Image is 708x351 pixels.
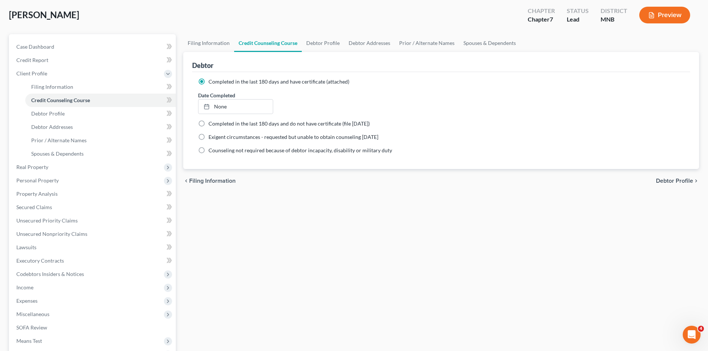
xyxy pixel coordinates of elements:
h1: [PERSON_NAME] [36,4,84,9]
span: Prior / Alternate Names [31,137,87,143]
div: Lead [567,15,589,24]
div: [PERSON_NAME] • [DATE] [12,222,70,226]
a: Debtor Profile [25,107,176,120]
i: chevron_left [183,178,189,184]
div: Debtor [192,61,213,70]
a: Prior / Alternate Names [395,34,459,52]
a: Credit Counseling Course [25,94,176,107]
a: Unsecured Nonpriority Claims [10,227,176,241]
b: dynamic [24,100,49,105]
span: Expenses [16,298,38,304]
a: None [198,100,272,114]
div: District [601,7,627,15]
div: Status [567,7,589,15]
a: Case Dashboard [10,40,176,53]
a: Unsecured Priority Claims [10,214,176,227]
a: Credit Report [10,53,176,67]
span: Means Test [16,338,42,344]
a: Debtor Addresses [25,120,176,134]
b: static [54,100,70,105]
i: chevron_right [693,178,699,184]
div: Kelly says… [6,58,143,237]
span: Filing Information [189,178,236,184]
span: Client Profile [16,70,47,77]
a: Debtor Profile [302,34,344,52]
iframe: To enrich screen reader interactions, please activate Accessibility in Grammarly extension settings [683,326,701,344]
span: Unsecured Priority Claims [16,217,78,224]
textarea: Message… [6,228,142,240]
a: Spouses & Dependents [459,34,520,52]
span: SOFA Review [16,324,47,331]
div: Chapter [528,15,555,24]
div: Important Update: Form Changes in ProgressDue to a major app update, some forms have temporarily ... [6,58,122,220]
div: Due to a major app update, some forms have temporarily changed from to . [12,63,116,107]
a: Lawsuits [10,241,176,254]
a: Credit Counseling Course [234,34,302,52]
button: chevron_left Filing Information [183,178,236,184]
a: Secured Claims [10,201,176,214]
div: MNB [601,15,627,24]
span: Completed in the last 180 days and have certificate (attached) [208,78,349,85]
div: Our team is actively working to re-integrate dynamic functionality and expects to have it restore... [12,157,116,216]
a: Property Analysis [10,187,176,201]
span: 7 [550,16,553,23]
span: Real Property [16,164,48,170]
a: Filing Information [183,34,234,52]
p: Active over [DATE] [36,9,81,17]
button: Upload attachment [35,243,41,249]
a: SOFA Review [10,321,176,334]
a: Filing Information [25,80,176,94]
span: Credit Report [16,57,48,63]
span: Debtor Profile [31,110,65,117]
button: Preview [639,7,690,23]
button: Gif picker [23,243,29,249]
span: Unsecured Nonpriority Claims [16,231,87,237]
span: Codebtors Insiders & Notices [16,271,84,277]
a: Spouses & Dependents [25,147,176,160]
b: Dynamic forms [12,118,56,124]
span: 4 [698,326,704,332]
span: Secured Claims [16,204,52,210]
button: Home [130,3,144,17]
span: Debtor Profile [656,178,693,184]
b: Static forms [12,132,113,146]
div: Chapter [528,7,555,15]
span: [PERSON_NAME] [9,9,79,20]
button: go back [5,3,19,17]
span: Income [16,284,33,290]
span: Executory Contracts [16,257,64,264]
span: Credit Counseling Course [31,97,90,103]
span: Exigent circumstances - requested but unable to obtain counseling [DATE] [208,134,378,140]
a: Prior / Alternate Names [25,134,176,147]
a: Executory Contracts [10,254,176,267]
span: Miscellaneous [16,311,49,317]
div: automatically adjust based on your input, showing or hiding fields to streamline the process. dis... [12,110,116,154]
label: Date Completed [198,91,235,99]
span: Property Analysis [16,191,58,197]
span: Filing Information [31,84,73,90]
button: Send a message… [127,240,139,252]
img: Profile image for Kelly [21,4,33,16]
span: Debtor Addresses [31,124,73,130]
span: Counseling not required because of debtor incapacity, disability or military duty [208,147,392,153]
span: Lawsuits [16,244,36,250]
button: Debtor Profile chevron_right [656,178,699,184]
span: Completed in the last 180 days and do not have certificate (file [DATE]) [208,120,370,127]
b: Important Update: Form Changes in Progress [12,63,110,77]
span: Spouses & Dependents [31,150,84,157]
span: Case Dashboard [16,43,54,50]
span: Personal Property [16,177,59,183]
button: Emoji picker [12,243,17,249]
a: Debtor Addresses [344,34,395,52]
